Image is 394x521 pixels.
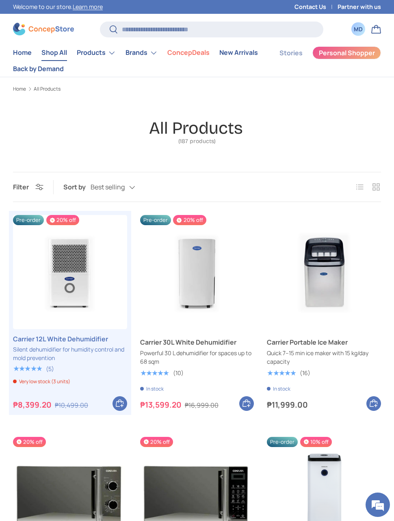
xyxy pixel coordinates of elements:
[267,337,381,347] a: Carrier Portable Ice Maker
[13,215,127,329] img: carrier-dehumidifier-12-liter-full-view-concepstore
[260,45,381,77] nav: Secondary
[13,23,74,35] img: ConcepStore
[91,180,152,195] button: Best selling
[126,45,158,61] a: Brands
[173,215,206,225] span: 20% off
[34,87,61,91] a: All Products
[13,85,381,93] nav: Breadcrumbs
[13,182,43,191] button: Filter
[267,215,381,329] img: carrier-ice-maker-full-view-concepstore
[149,139,245,144] span: (187 products)
[72,45,121,61] summary: Products
[140,337,254,347] a: Carrier 30L White Dehumidifier
[13,182,29,191] span: Filter
[13,334,127,344] a: Carrier 12L White Dehumidifier
[300,437,332,447] span: 10% off
[13,2,103,11] p: Welcome to our store.
[63,182,91,192] label: Sort by
[319,50,375,56] span: Personal Shopper
[13,215,44,225] span: Pre-order
[13,45,32,61] a: Home
[13,215,127,329] a: Carrier 12L White Dehumidifier
[77,45,116,61] a: Products
[219,45,258,61] a: New Arrivals
[91,183,125,191] span: Best selling
[13,45,260,77] nav: Primary
[267,437,298,447] span: Pre-order
[349,20,367,38] a: MD
[279,45,303,61] a: Stories
[338,2,381,11] a: Partner with us
[294,2,338,11] a: Contact Us
[354,25,363,33] div: MD
[312,46,381,59] a: Personal Shopper
[140,437,173,447] span: 20% off
[73,3,103,11] a: Learn more
[46,215,79,225] span: 20% off
[13,87,26,91] a: Home
[149,118,243,138] h1: All Products
[41,45,67,61] a: Shop All
[13,61,64,77] a: Back by Demand
[13,437,46,447] span: 20% off
[140,215,171,225] span: Pre-order
[267,215,381,329] a: Carrier Portable Ice Maker
[140,215,254,329] img: carrier-dehumidifier-30-liter-full-view-concepstore
[140,215,254,329] a: Carrier 30L White Dehumidifier
[121,45,162,61] summary: Brands
[167,45,210,61] a: ConcepDeals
